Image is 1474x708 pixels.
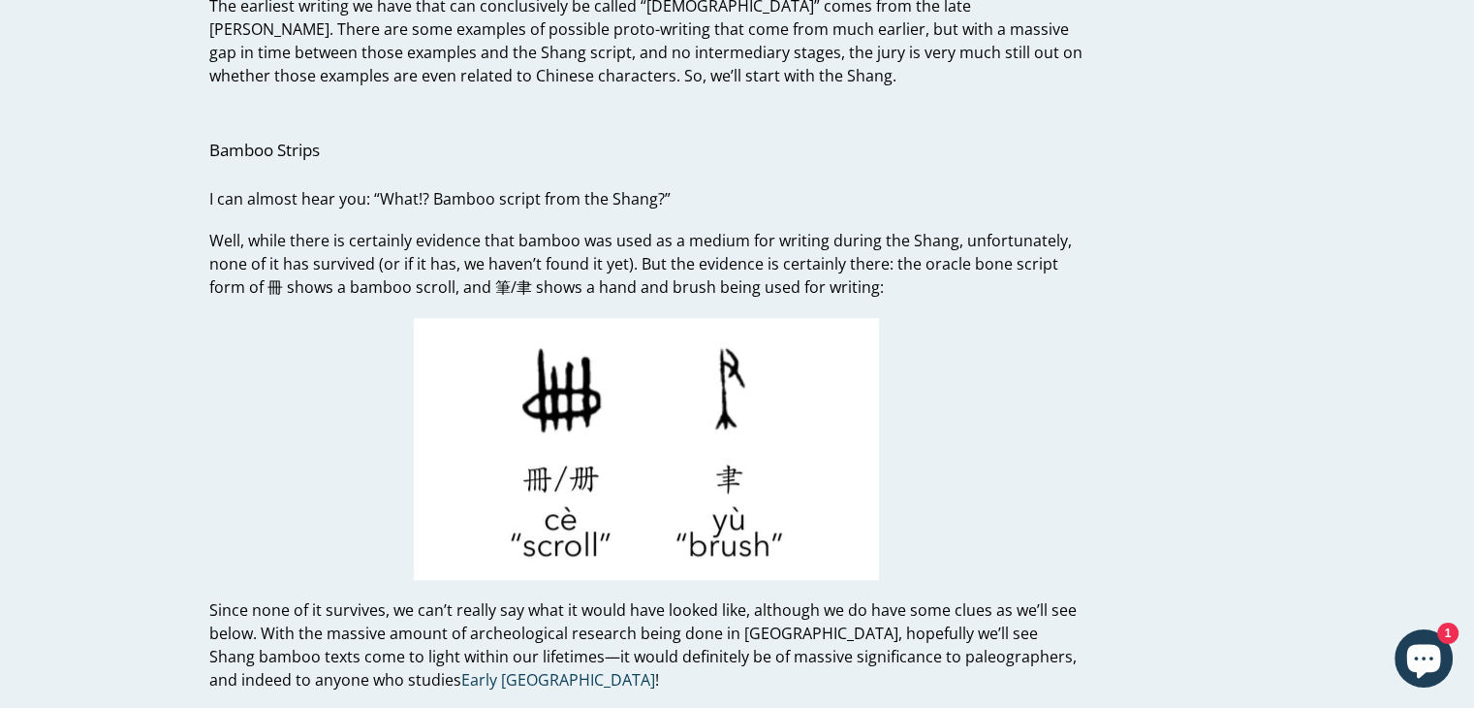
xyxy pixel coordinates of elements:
[209,139,320,161] span: Bamboo Strips
[209,188,671,209] span: I can almost hear you: “What!? Bamboo script from the Shang?”
[209,598,1084,692] p: Since none of it survives, we can’t really say what it would have looked like, although we do hav...
[209,230,1072,298] span: Well, while there is certainly evidence that bamboo was used as a medium for writing during the S...
[1389,629,1458,692] inbox-online-store-chat: Shopify online store chat
[461,669,655,692] a: Early [GEOGRAPHIC_DATA]
[414,318,879,580] img: oracle bone script scroll and hand with brush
